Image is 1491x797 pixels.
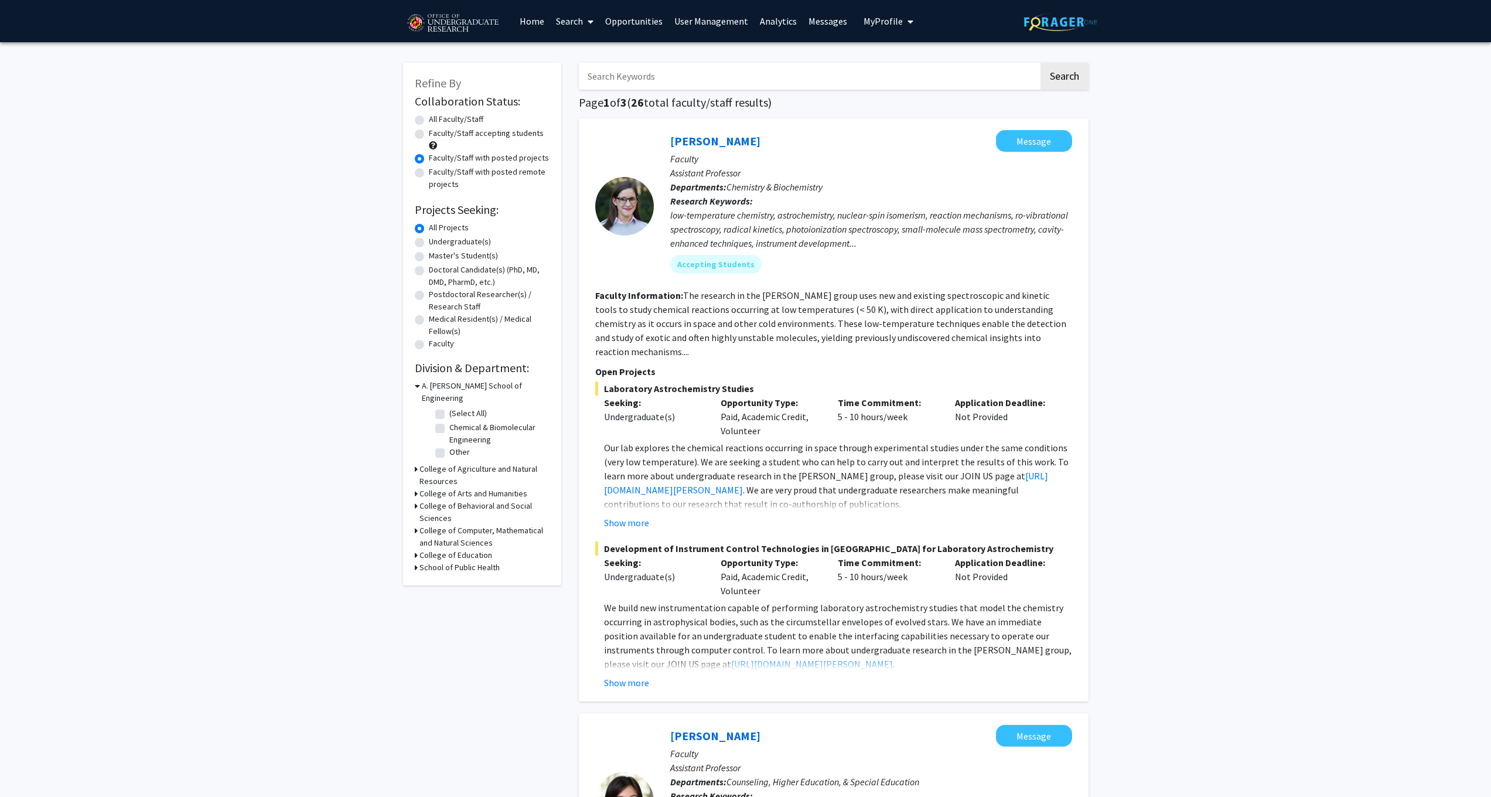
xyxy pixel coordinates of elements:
button: Show more [604,516,649,530]
button: Search [1040,63,1089,90]
input: Search Keywords [579,63,1039,90]
h2: Collaboration Status: [415,94,550,108]
b: Departments: [670,181,726,193]
p: Application Deadline: [955,396,1055,410]
a: Home [514,1,550,42]
label: Chemical & Biomolecular Engineering [449,421,547,446]
span: 1 [603,95,610,110]
h3: College of Behavioral and Social Sciences [419,500,550,524]
h3: School of Public Health [419,561,500,574]
div: 5 - 10 hours/week [829,556,946,598]
h3: College of Education [419,549,492,561]
label: (Select All) [449,407,487,420]
img: ForagerOne Logo [1024,13,1097,31]
b: Research Keywords: [670,195,753,207]
iframe: Chat [9,744,50,788]
a: User Management [668,1,754,42]
button: Show more [604,676,649,690]
fg-read-more: The research in the [PERSON_NAME] group uses new and existing spectroscopic and kinetic tools to ... [595,289,1066,357]
span: Refine By [415,76,461,90]
p: Faculty [670,152,1072,166]
p: Assistant Professor [670,761,1072,775]
a: [PERSON_NAME] [670,134,760,148]
h3: College of Computer, Mathematical and Natural Sciences [419,524,550,549]
span: 26 [631,95,644,110]
div: Undergraduate(s) [604,570,704,584]
label: Faculty/Staff accepting students [429,127,544,139]
div: Paid, Academic Credit, Volunteer [712,396,829,438]
mat-chip: Accepting Students [670,255,762,274]
span: Development of Instrument Control Technologies in [GEOGRAPHIC_DATA] for Laboratory Astrochemistry [595,541,1072,556]
p: Faculty [670,747,1072,761]
p: Time Commitment: [838,396,937,410]
a: Opportunities [599,1,668,42]
div: Not Provided [946,396,1063,438]
p: Open Projects [595,365,1072,379]
span: Chemistry & Biochemistry [726,181,823,193]
span: Counseling, Higher Education, & Special Education [726,776,919,788]
p: Application Deadline: [955,556,1055,570]
div: Not Provided [946,556,1063,598]
label: Postdoctoral Researcher(s) / Research Staff [429,288,550,313]
p: Opportunity Type: [721,556,820,570]
label: Other [449,446,470,458]
img: University of Maryland Logo [403,9,502,38]
span: Laboratory Astrochemistry Studies [595,382,1072,396]
span: My Profile [864,15,903,27]
p: Opportunity Type: [721,396,820,410]
a: [URL][DOMAIN_NAME][PERSON_NAME] [731,658,893,670]
h2: Division & Department: [415,361,550,375]
a: Messages [803,1,853,42]
div: Paid, Academic Credit, Volunteer [712,556,829,598]
b: Departments: [670,776,726,788]
button: Message Leah Dodson [996,130,1072,152]
a: Search [550,1,599,42]
h2: Projects Seeking: [415,203,550,217]
div: 5 - 10 hours/week [829,396,946,438]
p: Seeking: [604,396,704,410]
p: Assistant Professor [670,166,1072,180]
p: Seeking: [604,556,704,570]
label: Medical Resident(s) / Medical Fellow(s) [429,313,550,338]
a: [PERSON_NAME] [670,728,760,743]
a: Analytics [754,1,803,42]
label: All Projects [429,222,469,234]
label: Master's Student(s) [429,250,498,262]
label: Faculty [429,338,454,350]
label: Faculty/Staff with posted projects [429,152,549,164]
p: Time Commitment: [838,556,937,570]
label: Faculty/Staff with posted remote projects [429,166,550,190]
div: low-temperature chemistry, astrochemistry, nuclear-spin isomerism, reaction mechanisms, ro-vibrat... [670,208,1072,250]
h3: College of Agriculture and Natural Resources [419,463,550,488]
label: All Faculty/Staff [429,113,483,125]
div: Undergraduate(s) [604,410,704,424]
button: Message Veronica Kang [996,725,1072,747]
p: Our lab explores the chemical reactions occurring in space through experimental studies under the... [604,441,1072,511]
h3: College of Arts and Humanities [419,488,527,500]
label: Doctoral Candidate(s) (PhD, MD, DMD, PharmD, etc.) [429,264,550,288]
b: Faculty Information: [595,289,683,301]
h3: A. [PERSON_NAME] School of Engineering [422,380,550,404]
p: We build new instrumentation capable of performing laboratory astrochemistry studies that model t... [604,601,1072,671]
label: Undergraduate(s) [429,236,491,248]
span: 3 [620,95,627,110]
h1: Page of ( total faculty/staff results) [579,96,1089,110]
